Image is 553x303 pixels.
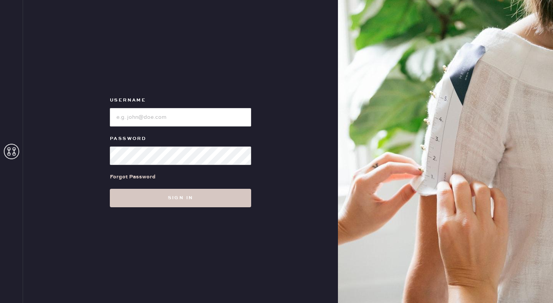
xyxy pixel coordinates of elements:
[110,165,156,189] a: Forgot Password
[110,189,251,207] button: Sign in
[110,108,251,127] input: e.g. john@doe.com
[110,96,251,105] label: Username
[110,134,251,143] label: Password
[110,173,156,181] div: Forgot Password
